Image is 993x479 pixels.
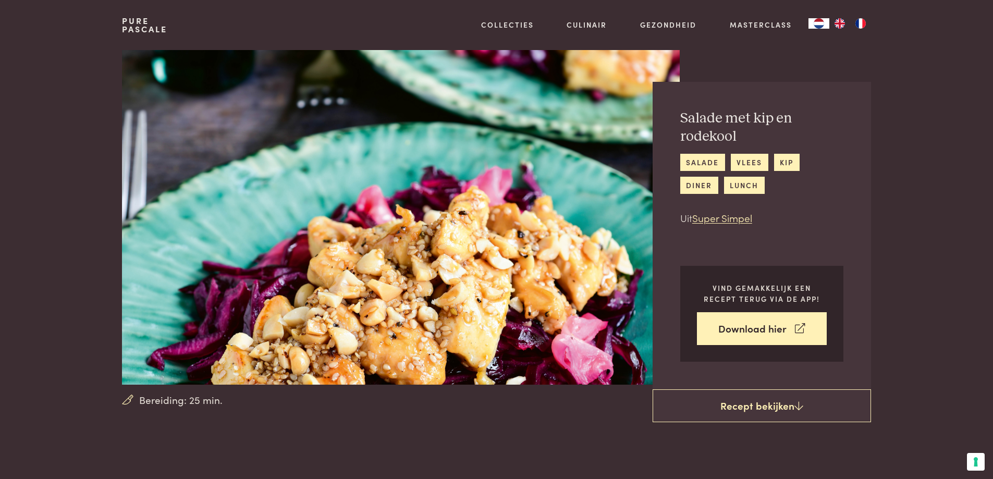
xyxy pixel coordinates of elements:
[829,18,871,29] ul: Language list
[731,154,768,171] a: vlees
[808,18,829,29] a: NL
[653,389,871,423] a: Recept bekijken
[692,211,752,225] a: Super Simpel
[567,19,607,30] a: Culinair
[122,50,679,385] img: Salade met kip en rodekool
[680,109,843,145] h2: Salade met kip en rodekool
[680,177,718,194] a: diner
[774,154,800,171] a: kip
[122,17,167,33] a: PurePascale
[850,18,871,29] a: FR
[724,177,765,194] a: lunch
[808,18,829,29] div: Language
[697,283,827,304] p: Vind gemakkelijk een recept terug via de app!
[139,392,223,408] span: Bereiding: 25 min.
[829,18,850,29] a: EN
[640,19,696,30] a: Gezondheid
[481,19,534,30] a: Collecties
[680,211,843,226] p: Uit
[967,453,985,471] button: Uw voorkeuren voor toestemming voor trackingtechnologieën
[697,312,827,345] a: Download hier
[730,19,792,30] a: Masterclass
[680,154,725,171] a: salade
[808,18,871,29] aside: Language selected: Nederlands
